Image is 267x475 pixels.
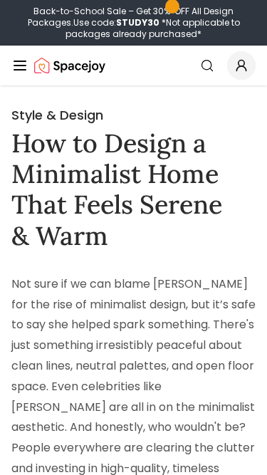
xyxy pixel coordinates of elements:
h2: Style & Design [11,105,256,125]
div: Back-to-School Sale – Get 30% OFF All Design Packages. [6,6,261,40]
b: STUDY30 [116,16,159,28]
span: Use code: [73,16,159,28]
a: Spacejoy [34,51,105,80]
img: Spacejoy Logo [34,51,105,80]
h1: How to Design a Minimalist Home That Feels Serene & Warm [11,128,256,251]
nav: Global [11,46,256,85]
span: *Not applicable to packages already purchased* [66,16,240,40]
